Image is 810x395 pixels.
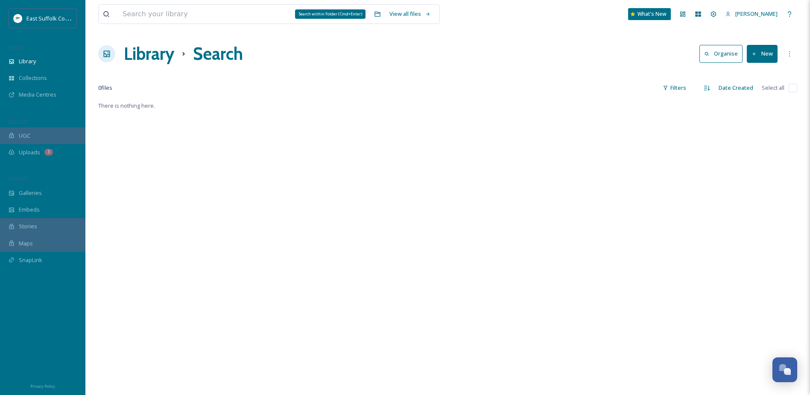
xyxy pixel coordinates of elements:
img: ESC%20Logo.png [14,14,22,23]
span: 0 file s [98,84,112,92]
span: Library [19,57,36,65]
a: View all files [385,6,435,22]
span: Galleries [19,189,42,197]
span: Stories [19,222,37,230]
span: Media Centres [19,91,56,99]
span: There is nothing here. [98,102,155,109]
a: [PERSON_NAME] [721,6,782,22]
div: 3 [44,149,53,156]
span: [PERSON_NAME] [735,10,778,18]
span: SnapLink [19,256,42,264]
button: Organise [699,45,743,62]
a: Privacy Policy [30,380,55,391]
button: New [747,45,778,62]
button: Open Chat [772,357,797,382]
span: Privacy Policy [30,383,55,389]
span: Collections [19,74,47,82]
span: Uploads [19,148,40,156]
span: Embeds [19,206,40,214]
div: Filters [658,80,690,96]
a: Library [124,41,174,67]
span: MEDIA [9,44,23,50]
span: Maps [19,239,33,248]
span: Select all [762,84,784,92]
input: Search your library [118,5,354,24]
div: Date Created [714,80,757,96]
span: COLLECT [9,118,27,125]
span: WIDGETS [9,176,28,182]
h1: Search [193,41,243,67]
div: Search within Folder (Cmd+Enter) [295,9,366,19]
span: UGC [19,132,30,140]
span: East Suffolk Council [26,14,77,22]
a: What's New [628,8,671,20]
